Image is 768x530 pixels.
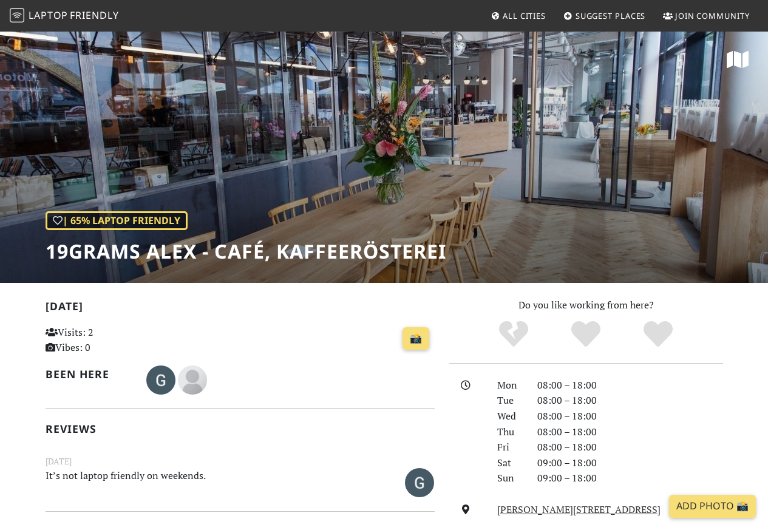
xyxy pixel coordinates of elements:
[178,365,207,395] img: blank-535327c66bd565773addf3077783bbfce4b00ec00e9fd257753287c682c7fa38.png
[449,297,723,313] p: Do you like working from here?
[675,10,750,21] span: Join Community
[622,319,694,350] div: Definitely!
[478,319,550,350] div: No
[559,5,651,27] a: Suggest Places
[46,368,132,381] h2: Been here
[490,409,530,424] div: Wed
[490,455,530,471] div: Sat
[46,211,188,231] div: | 65% Laptop Friendly
[530,393,730,409] div: 08:00 – 18:00
[70,8,118,22] span: Friendly
[669,495,756,518] a: Add Photo 📸
[503,10,546,21] span: All Cities
[46,325,166,356] p: Visits: 2 Vibes: 0
[38,455,442,468] small: [DATE]
[490,424,530,440] div: Thu
[405,475,434,488] span: Galina Fedulova
[10,5,119,27] a: LaptopFriendly LaptopFriendly
[46,300,435,318] h2: [DATE]
[46,240,446,263] h1: 19grams Alex - Café, Kaffeerösterei
[486,5,551,27] a: All Cities
[490,378,530,393] div: Mon
[530,409,730,424] div: 08:00 – 18:00
[530,455,730,471] div: 09:00 – 18:00
[550,319,622,350] div: Yes
[490,440,530,455] div: Fri
[146,372,178,386] span: Galina Fedulova
[38,468,375,495] p: It’s not laptop friendly on weekends.
[658,5,755,27] a: Join Community
[46,423,435,435] h2: Reviews
[530,424,730,440] div: 08:00 – 18:00
[146,365,175,395] img: 3888-galina.jpg
[530,471,730,486] div: 09:00 – 18:00
[29,8,68,22] span: Laptop
[490,393,530,409] div: Tue
[405,468,434,497] img: 3888-galina.jpg
[530,378,730,393] div: 08:00 – 18:00
[497,503,661,516] a: [PERSON_NAME][STREET_ADDRESS]
[403,327,429,350] a: 📸
[530,440,730,455] div: 08:00 – 18:00
[490,471,530,486] div: Sun
[10,8,24,22] img: LaptopFriendly
[178,372,207,386] span: Simon
[576,10,646,21] span: Suggest Places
